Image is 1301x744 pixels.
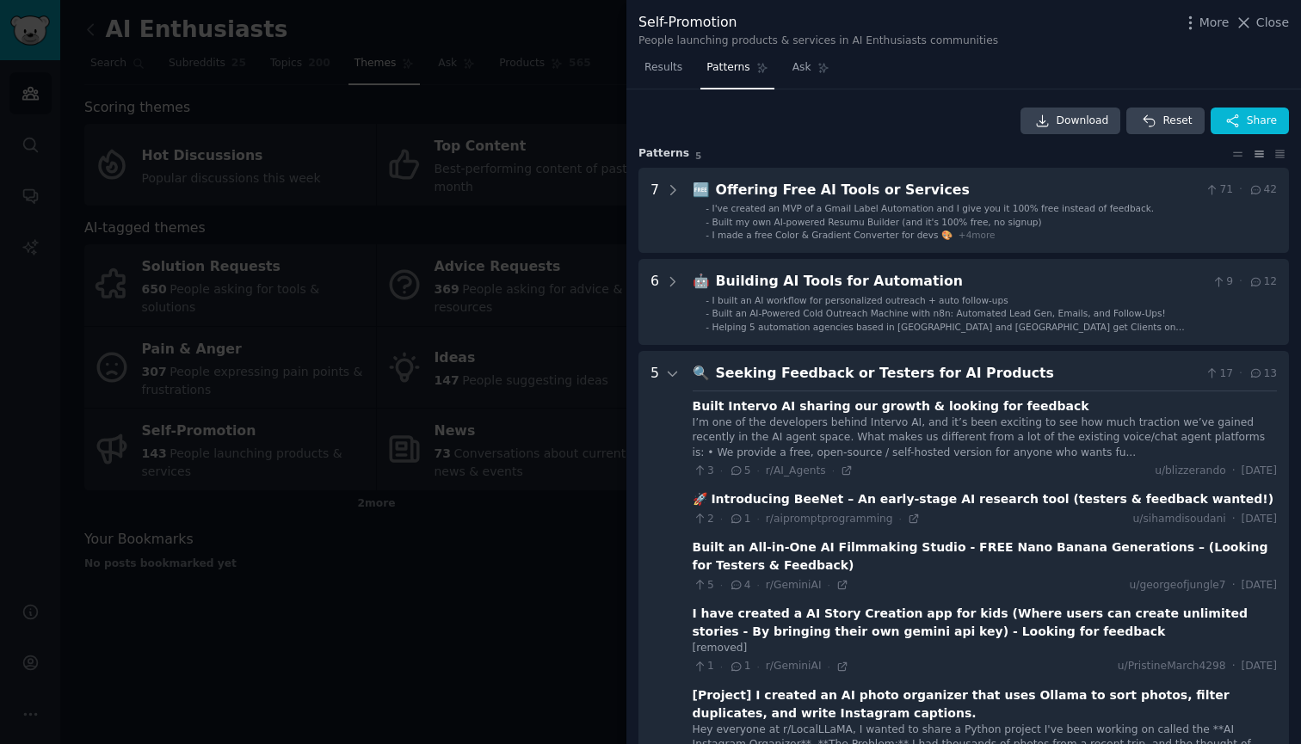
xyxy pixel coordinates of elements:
span: 2 [693,512,714,527]
span: 42 [1249,182,1277,198]
div: 🚀 Introducing BeeNet – An early-stage AI research tool (testers & feedback wanted!) [693,490,1274,508]
span: · [756,464,759,477]
span: r/GeminiAI [766,579,822,591]
span: 3 [693,464,714,479]
span: I built an AI workflow for personalized outreach + auto follow-ups [712,295,1008,305]
span: 1 [729,659,750,674]
div: - [706,216,709,228]
span: Patterns [706,60,749,76]
span: · [1232,512,1236,527]
div: - [706,294,709,306]
div: - [706,202,709,214]
div: Built Intervo AI sharing our growth & looking for feedback [693,397,1089,415]
span: 5 [693,578,714,593]
div: [removed] [693,641,1277,656]
span: · [756,579,759,591]
span: I made a free Color & Gradient Converter for devs 🎨 [712,230,953,240]
div: 7 [650,180,659,242]
span: 4 [729,578,750,593]
div: - [706,321,709,333]
span: Built an AI-Powered Cold Outreach Machine with n8n: Automated Lead Gen, Emails, and Follow-Ups! [712,308,1166,318]
span: u/georgeofjungle7 [1130,578,1226,593]
div: Seeking Feedback or Testers for AI Products [716,363,1199,384]
span: + 4 more [959,230,996,240]
span: Download [1057,114,1109,129]
span: · [1232,659,1236,674]
a: Results [638,54,688,89]
div: Offering Free AI Tools or Services [716,180,1199,201]
div: - [706,307,709,319]
span: 13 [1249,366,1277,382]
button: Close [1235,14,1289,32]
span: r/aipromptprogramming [766,513,893,525]
a: Download [1020,108,1121,135]
span: Ask [792,60,811,76]
span: · [720,513,723,525]
span: r/AI_Agents [766,464,826,477]
span: 1 [693,659,714,674]
span: · [1232,464,1236,479]
span: 12 [1249,274,1277,290]
div: 6 [650,271,659,333]
span: 5 [695,151,701,161]
span: · [832,464,835,477]
span: · [899,513,902,525]
span: Built my own AI-powered Resumu Builder (and it's 100% free, no signup) [712,217,1042,227]
span: 9 [1212,274,1233,290]
span: · [756,661,759,673]
span: · [1239,182,1242,198]
button: Share [1211,108,1289,135]
div: Building AI Tools for Automation [716,271,1205,292]
span: Results [644,60,682,76]
span: u/blizzerando [1155,464,1225,479]
span: · [1239,366,1242,382]
span: 1 [729,512,750,527]
span: I've created an MVP of a Gmail Label Automation and I give you it 100% free instead of feedback. [712,203,1155,213]
span: · [720,661,723,673]
div: I have created a AI Story Creation app for kids (Where users can create unlimited stories - By br... [693,605,1277,641]
span: · [720,464,723,477]
button: More [1181,14,1230,32]
span: [DATE] [1242,512,1277,527]
span: u/PristineMarch4298 [1118,659,1226,674]
span: · [828,661,830,673]
span: Close [1256,14,1289,32]
span: More [1199,14,1230,32]
a: Patterns [700,54,774,89]
span: · [1239,274,1242,290]
a: Ask [786,54,835,89]
button: Reset [1126,108,1204,135]
span: [DATE] [1242,464,1277,479]
span: Share [1247,114,1277,129]
span: 🤖 [693,273,710,289]
span: [DATE] [1242,578,1277,593]
span: r/GeminiAI [766,660,822,672]
span: [DATE] [1242,659,1277,674]
span: 71 [1205,182,1233,198]
div: - [706,229,709,241]
span: 17 [1205,366,1233,382]
span: · [828,579,830,591]
div: Self-Promotion [638,12,998,34]
span: Reset [1162,114,1192,129]
div: People launching products & services in AI Enthusiasts communities [638,34,998,49]
span: · [756,513,759,525]
span: · [720,579,723,591]
span: Pattern s [638,146,689,162]
span: 5 [729,464,750,479]
div: I’m one of the developers behind Intervo AI, and it’s been exciting to see how much traction we’v... [693,415,1277,461]
span: · [1232,578,1236,593]
span: 🔍 [693,365,710,381]
span: 🆓 [693,181,710,198]
span: Helping 5 automation agencies based in [GEOGRAPHIC_DATA] and [GEOGRAPHIC_DATA] get Clients on Com... [712,322,1185,344]
span: u/sihamdisoudani [1133,512,1226,527]
div: Built an All-in-One AI Filmmaking Studio - FREE Nano Banana Generations – (Looking for Testers & ... [693,538,1277,575]
div: [Project] I created an AI photo organizer that uses Ollama to sort photos, filter duplicates, and... [693,686,1277,722]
